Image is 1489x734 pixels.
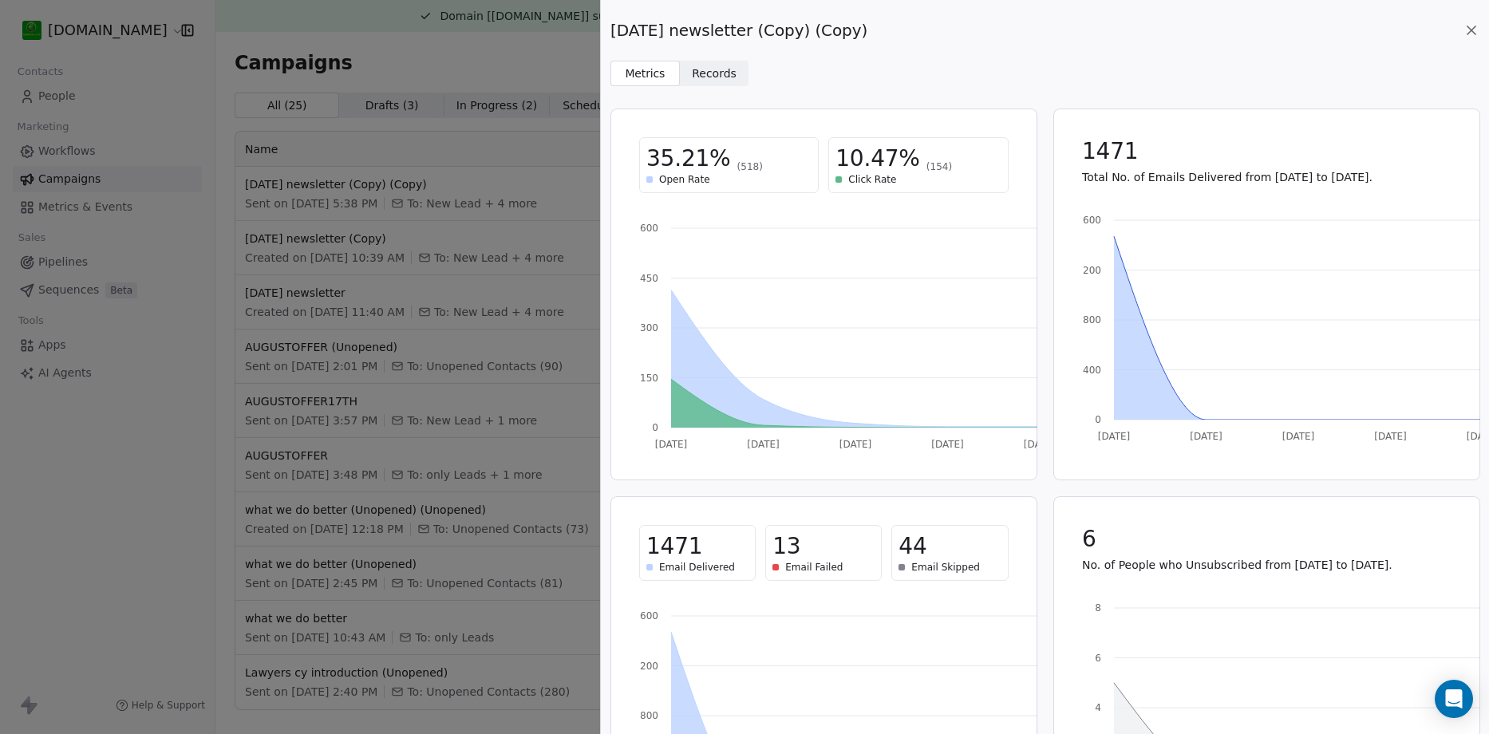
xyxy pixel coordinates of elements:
span: 10.47% [835,144,920,173]
span: Records [692,65,737,82]
p: No. of People who Unsubscribed from [DATE] to [DATE]. [1082,557,1451,573]
span: 13 [772,532,800,561]
tspan: 800 [640,710,658,721]
span: 44 [899,532,926,561]
tspan: 150 [640,373,658,384]
span: Open Rate [659,173,710,186]
tspan: 450 [640,273,658,284]
tspan: 400 [1083,365,1101,376]
span: 35.21% [646,144,731,173]
span: [DATE] newsletter (Copy) (Copy) [610,19,867,41]
tspan: 0 [1095,414,1101,425]
tspan: [DATE] [1374,431,1407,442]
tspan: 1600 [634,610,658,622]
span: 6 [1082,525,1096,554]
tspan: [DATE] [655,439,688,450]
tspan: 0 [652,422,658,433]
tspan: [DATE] [931,439,964,450]
tspan: [DATE] [1282,431,1314,442]
div: Open Intercom Messenger [1435,680,1473,718]
tspan: [DATE] [1024,439,1057,450]
tspan: [DATE] [747,439,780,450]
span: Email Delivered [659,561,735,574]
span: Click Rate [848,173,896,186]
tspan: [DATE] [839,439,872,450]
tspan: 800 [1083,314,1101,326]
span: Email Skipped [911,561,980,574]
span: (518) [737,160,763,173]
tspan: 1600 [1076,215,1101,226]
span: (154) [926,160,952,173]
tspan: [DATE] [1190,431,1222,442]
span: 1471 [1082,137,1138,166]
p: Total No. of Emails Delivered from [DATE] to [DATE]. [1082,169,1451,185]
tspan: 600 [640,223,658,234]
tspan: 1200 [634,661,658,672]
span: 1471 [646,532,702,561]
tspan: 4 [1095,702,1101,713]
tspan: 300 [640,322,658,333]
tspan: 1200 [1076,265,1101,276]
tspan: 8 [1095,602,1101,614]
span: Email Failed [785,561,843,574]
tspan: [DATE] [1097,431,1130,442]
tspan: 6 [1095,653,1101,664]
